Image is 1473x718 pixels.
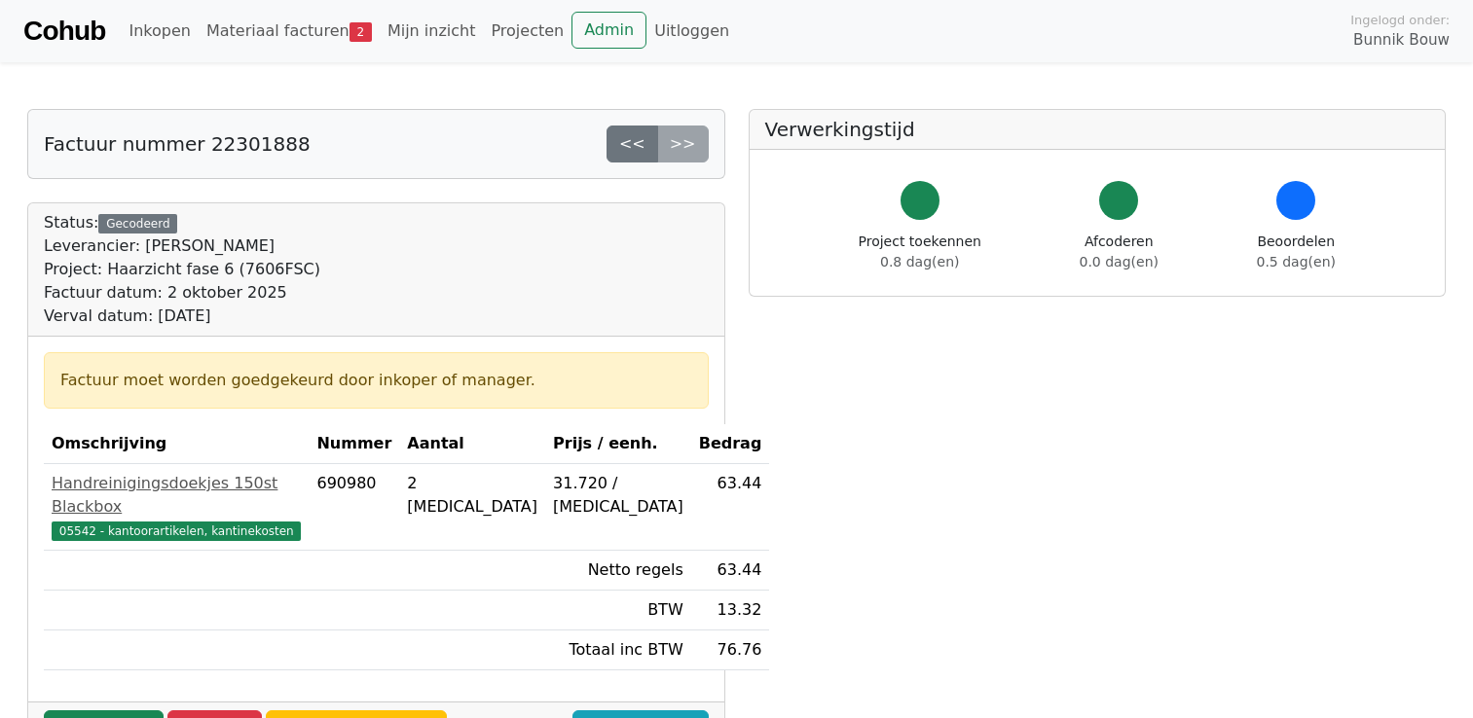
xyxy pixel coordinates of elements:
[1257,232,1336,272] div: Beoordelen
[553,472,683,519] div: 31.720 / [MEDICAL_DATA]
[309,424,399,464] th: Nummer
[52,521,301,541] span: 05542 - kantoorartikelen, kantinekosten
[44,424,309,464] th: Omschrijving
[571,12,646,49] a: Admin
[1080,254,1159,269] span: 0.0 dag(en)
[1350,11,1450,29] span: Ingelogd onder:
[1353,29,1450,52] span: Bunnik Bouw
[199,12,380,51] a: Materiaal facturen2
[44,281,320,305] div: Factuur datum: 2 oktober 2025
[691,551,770,591] td: 63.44
[23,8,105,54] a: Cohub
[607,126,658,162] a: <<
[44,305,320,328] div: Verval datum: [DATE]
[646,12,737,51] a: Uitloggen
[691,464,770,551] td: 63.44
[765,118,1430,141] h5: Verwerkingstijd
[545,630,691,670] td: Totaal inc BTW
[309,464,399,551] td: 690980
[691,424,770,464] th: Bedrag
[44,211,320,328] div: Status:
[859,232,981,272] div: Project toekennen
[399,424,545,464] th: Aantal
[52,472,301,519] div: Handreinigingsdoekjes 150st Blackbox
[545,551,691,591] td: Netto regels
[44,132,311,156] h5: Factuur nummer 22301888
[407,472,537,519] div: 2 [MEDICAL_DATA]
[121,12,198,51] a: Inkopen
[52,472,301,542] a: Handreinigingsdoekjes 150st Blackbox05542 - kantoorartikelen, kantinekosten
[691,591,770,630] td: 13.32
[380,12,484,51] a: Mijn inzicht
[545,591,691,630] td: BTW
[691,630,770,670] td: 76.76
[60,369,692,392] div: Factuur moet worden goedgekeurd door inkoper of manager.
[483,12,571,51] a: Projecten
[44,258,320,281] div: Project: Haarzicht fase 6 (7606FSC)
[350,22,372,42] span: 2
[545,424,691,464] th: Prijs / eenh.
[98,214,177,233] div: Gecodeerd
[1080,232,1159,272] div: Afcoderen
[44,234,320,258] div: Leverancier: [PERSON_NAME]
[880,254,959,269] span: 0.8 dag(en)
[1257,254,1336,269] span: 0.5 dag(en)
